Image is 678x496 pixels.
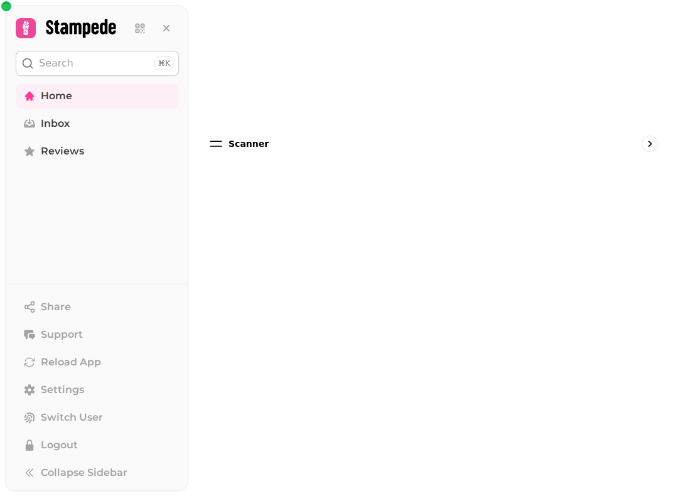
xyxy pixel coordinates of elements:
[16,433,179,458] button: Logout
[41,438,78,453] span: Logout
[16,322,179,347] button: Support
[16,460,179,485] button: Collapse Sidebar
[41,327,83,342] span: Support
[643,137,656,150] svg: go to
[16,111,179,136] a: Inbox
[41,410,103,425] span: Switch User
[16,139,179,164] a: Reviews
[16,84,179,109] a: Home
[229,137,269,150] p: Scanner
[41,382,84,397] span: Settings
[41,299,71,315] span: Share
[41,355,101,370] span: Reload App
[41,144,84,159] span: Reviews
[41,465,127,480] span: Collapse Sidebar
[16,51,179,76] button: Search⌘K
[41,116,70,131] span: Inbox
[16,350,179,375] button: Reload App
[154,57,173,70] div: ⌘K
[16,294,179,320] button: Share
[16,405,179,430] button: Switch User
[198,126,668,162] a: Scanner
[39,56,73,71] p: Search
[16,377,179,402] a: Settings
[41,89,72,104] span: Home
